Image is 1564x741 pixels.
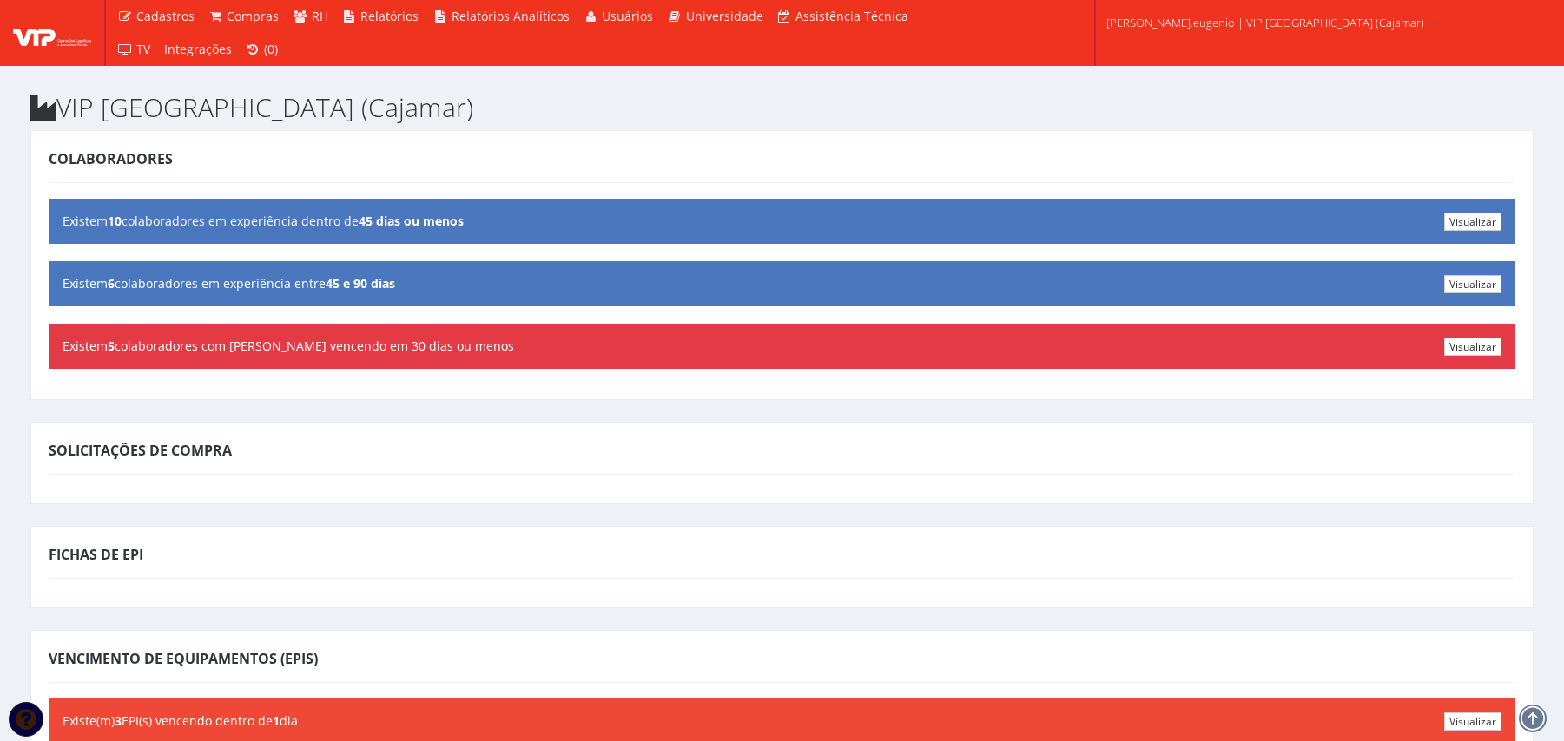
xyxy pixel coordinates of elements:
a: TV [110,33,157,66]
div: Existem colaboradores em experiência entre [49,261,1515,306]
b: 6 [108,275,115,292]
span: TV [136,41,150,57]
a: Integrações [157,33,239,66]
span: [PERSON_NAME].eugenio | VIP [GEOGRAPHIC_DATA] (Cajamar) [1106,14,1424,31]
span: Relatórios Analíticos [452,8,570,24]
h2: VIP [GEOGRAPHIC_DATA] (Cajamar) [30,93,1534,121]
img: logo [13,20,91,46]
span: Compras [227,8,279,24]
a: Visualizar [1444,213,1501,231]
span: Vencimento de Equipamentos (EPIs) [49,649,318,668]
div: Existem colaboradores em experiência dentro de [49,199,1515,244]
span: Fichas de EPI [49,545,143,564]
b: 45 dias ou menos [359,213,464,229]
b: 10 [108,213,122,229]
b: 1 [273,712,280,729]
span: Usuários [602,8,653,24]
a: (0) [239,33,286,66]
b: 45 e 90 dias [326,275,395,292]
span: Assistência Técnica [795,8,908,24]
a: Visualizar [1444,338,1501,356]
span: (0) [264,41,278,57]
span: Universidade [686,8,763,24]
a: Visualizar [1444,712,1501,731]
span: Colaboradores [49,149,173,168]
span: Cadastros [136,8,195,24]
b: 3 [115,712,122,729]
a: Visualizar [1444,275,1501,293]
div: Existem colaboradores com [PERSON_NAME] vencendo em 30 dias ou menos [49,324,1515,369]
span: Integrações [164,41,232,57]
b: 5 [108,338,115,354]
span: RH [312,8,328,24]
span: Solicitações de Compra [49,441,232,460]
span: Relatórios [360,8,419,24]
